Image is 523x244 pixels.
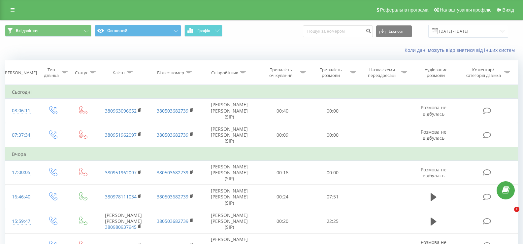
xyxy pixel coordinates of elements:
[405,47,518,53] a: Коли дані можуть відрізнятися вiд інших систем
[308,99,358,123] td: 00:00
[440,7,491,13] span: Налаштування профілю
[97,209,149,233] td: [PERSON_NAME] [PERSON_NAME]
[201,123,257,147] td: [PERSON_NAME] [PERSON_NAME] (SIP)
[364,67,400,78] div: Назва схеми переадресації
[12,215,31,228] div: 15:59:47
[5,86,518,99] td: Сьогодні
[501,207,516,223] iframe: Intercom live chat
[201,99,257,123] td: [PERSON_NAME] [PERSON_NAME] (SIP)
[157,132,188,138] a: 380503682739
[303,25,373,37] input: Пошук за номером
[105,193,137,200] a: 380978111034
[16,28,38,33] span: Всі дзвінки
[376,25,412,37] button: Експорт
[75,70,88,76] div: Статус
[308,160,358,185] td: 00:00
[421,104,446,117] span: Розмова не відбулась
[308,185,358,209] td: 07:51
[257,209,308,233] td: 00:20
[257,185,308,209] td: 00:24
[113,70,125,76] div: Клієнт
[201,209,257,233] td: [PERSON_NAME] [PERSON_NAME] (SIP)
[12,129,31,142] div: 07:37:34
[308,209,358,233] td: 22:25
[105,132,137,138] a: 380951962097
[157,70,184,76] div: Бізнес номер
[313,67,348,78] div: Тривалість розмови
[12,191,31,203] div: 16:46:40
[257,99,308,123] td: 00:40
[157,218,188,224] a: 380503682739
[421,166,446,179] span: Розмова не відбулась
[308,123,358,147] td: 00:00
[105,169,137,176] a: 380951962097
[201,185,257,209] td: [PERSON_NAME] [PERSON_NAME] (SIP)
[43,67,60,78] div: Тип дзвінка
[157,193,188,200] a: 380503682739
[105,224,137,230] a: 380980937945
[12,104,31,117] div: 08:06:11
[211,70,238,76] div: Співробітник
[184,25,222,37] button: Графік
[263,67,298,78] div: Тривалість очікування
[503,7,514,13] span: Вихід
[421,129,446,141] span: Розмова не відбулась
[197,28,210,33] span: Графік
[5,25,91,37] button: Всі дзвінки
[257,123,308,147] td: 00:09
[5,148,518,161] td: Вчора
[157,108,188,114] a: 380503682739
[12,166,31,179] div: 17:00:05
[95,25,181,37] button: Основний
[415,67,456,78] div: Аудіозапис розмови
[514,207,519,212] span: 1
[380,7,429,13] span: Реферальна програма
[257,160,308,185] td: 00:16
[105,108,137,114] a: 380963096652
[4,70,37,76] div: [PERSON_NAME]
[464,67,503,78] div: Коментар/категорія дзвінка
[157,169,188,176] a: 380503682739
[201,160,257,185] td: [PERSON_NAME] [PERSON_NAME] (SIP)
